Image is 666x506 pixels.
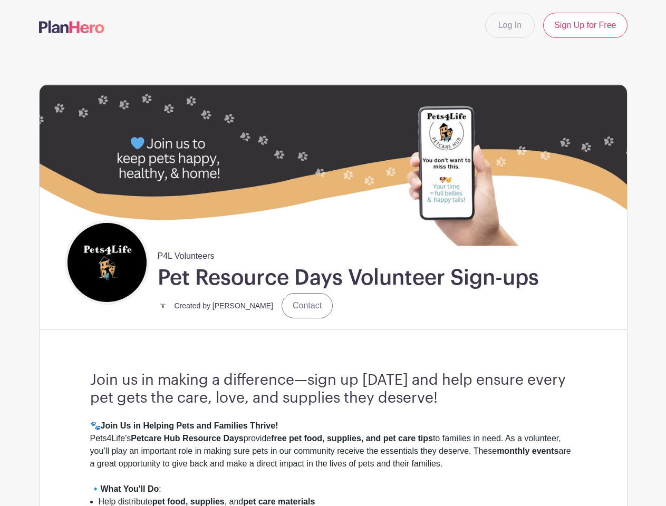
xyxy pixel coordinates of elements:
[497,446,558,455] strong: monthly events
[175,301,274,310] small: Created by [PERSON_NAME]
[39,21,104,33] img: logo-507f7623f17ff9eddc593b1ce0a138ce2505c220e1c5a4e2b4648c50719b7d32.svg
[152,497,225,506] strong: pet food, supplies
[243,497,315,506] strong: pet care materials
[158,300,168,311] img: small%20square%20logo.jpg
[131,434,243,443] strong: Petcare Hub Resource Days
[90,420,576,483] div: 🐾 Pets4Life's provide to families in need. As a volunteer, you’ll play an important role in makin...
[90,483,576,495] div: 🔹 :
[158,246,215,262] span: P4L Volunteers
[158,265,539,291] h1: Pet Resource Days Volunteer Sign-ups
[67,223,147,302] img: square%20black%20logo%20FB%20profile.jpg
[101,421,278,430] strong: Join Us in Helping Pets and Families Thrive!
[543,13,627,38] a: Sign Up for Free
[40,85,627,246] img: 40210%20Zip%20(7).jpg
[485,13,535,38] a: Log In
[271,434,433,443] strong: free pet food, supplies, and pet care tips
[282,293,333,318] a: Contact
[90,372,576,407] h3: Join us in making a difference—sign up [DATE] and help ensure every pet gets the care, love, and ...
[101,484,159,493] strong: What You'll Do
